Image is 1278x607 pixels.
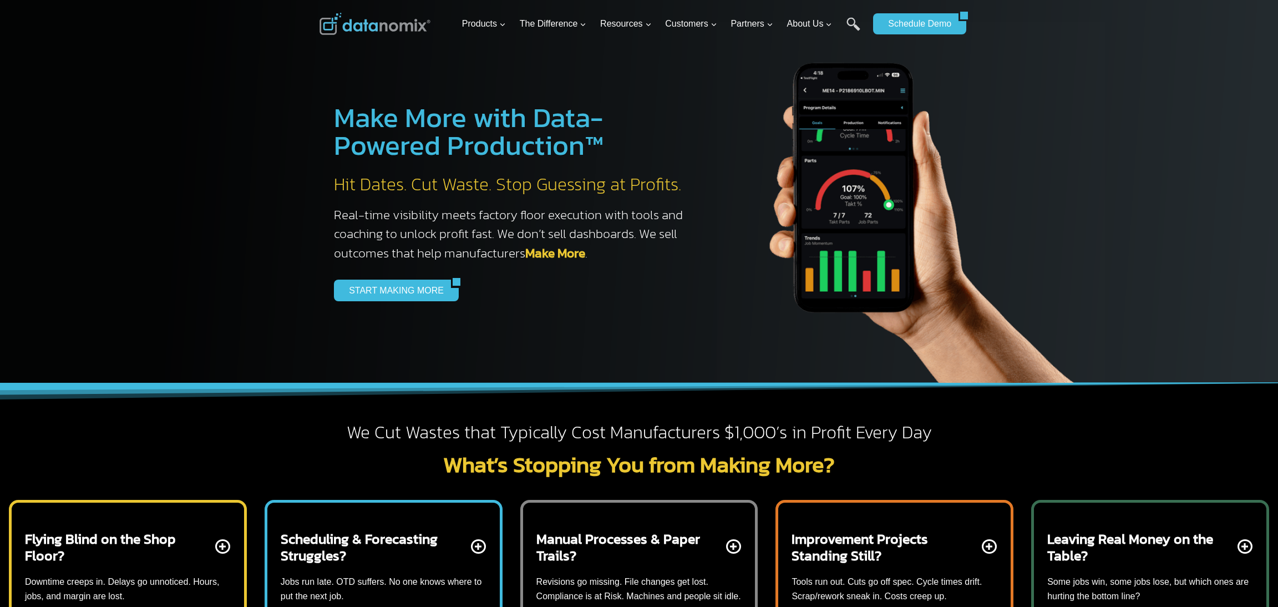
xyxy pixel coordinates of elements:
[536,575,742,603] p: Revisions go missing. File changes get lost. Compliance is at Risk. Machines and people sit idle.
[462,17,506,31] span: Products
[787,17,833,31] span: About Us
[334,104,694,159] h1: Make More with Data-Powered Production™
[319,453,958,476] h2: What’s Stopping You from Making More?
[25,575,231,603] p: Downtime creeps in. Delays go unnoticed. Hours, jobs, and margin are lost.
[873,13,958,34] a: Schedule Demo
[717,22,1105,383] img: The Datanoix Mobile App available on Android and iOS Devices
[334,205,694,263] h3: Real-time visibility meets factory floor execution with tools and coaching to unlock profit fast....
[334,173,694,196] h2: Hit Dates. Cut Waste. Stop Guessing at Profits.
[25,530,213,564] h2: Flying Blind on the Shop Floor?
[458,6,868,42] nav: Primary Navigation
[525,244,585,262] a: Make More
[600,17,651,31] span: Resources
[281,575,486,603] p: Jobs run late. OTD suffers. No one knows where to put the next job.
[334,280,451,301] a: START MAKING MORE
[792,575,997,603] p: Tools run out. Cuts go off spec. Cycle times drift. Scrap/rework sneak in. Costs creep up.
[1047,530,1235,564] h2: Leaving Real Money on the Table?
[731,17,773,31] span: Partners
[319,421,958,444] h2: We Cut Wastes that Typically Cost Manufacturers $1,000’s in Profit Every Day
[520,17,587,31] span: The Difference
[536,530,724,564] h2: Manual Processes & Paper Trails?
[665,17,717,31] span: Customers
[846,17,860,42] a: Search
[792,530,980,564] h2: Improvement Projects Standing Still?
[1047,575,1253,603] p: Some jobs win, some jobs lose, but which ones are hurting the bottom line?
[281,530,469,564] h2: Scheduling & Forecasting Struggles?
[319,13,430,35] img: Datanomix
